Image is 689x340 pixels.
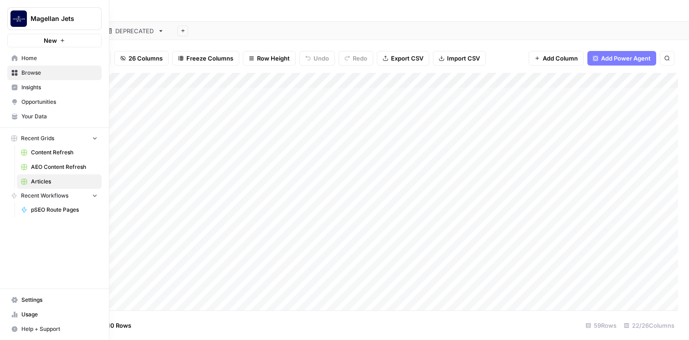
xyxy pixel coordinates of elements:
span: Opportunities [21,98,98,106]
span: Recent Workflows [21,192,68,200]
div: 22/26 Columns [620,318,678,333]
a: pSEO Route Pages [17,203,102,217]
span: Content Refresh [31,148,98,157]
span: Articles [31,178,98,186]
span: Recent Grids [21,134,54,142]
span: Add Power Agent [601,54,651,63]
span: Usage [21,310,98,319]
img: Magellan Jets Logo [10,10,27,27]
button: New [7,34,102,47]
span: Freeze Columns [186,54,233,63]
button: Recent Grids [7,132,102,145]
button: Freeze Columns [172,51,239,66]
span: Redo [353,54,367,63]
a: Browse [7,66,102,80]
div: DEPRECATED [115,26,154,36]
span: 26 Columns [129,54,163,63]
span: Settings [21,296,98,304]
button: Import CSV [433,51,486,66]
button: Add Power Agent [587,51,656,66]
span: AEO Content Refresh [31,163,98,171]
a: AEO Content Refresh [17,160,102,174]
a: Opportunities [7,95,102,109]
a: Usage [7,307,102,322]
a: Your Data [7,109,102,124]
span: Import CSV [447,54,480,63]
a: Articles [17,174,102,189]
button: 26 Columns [114,51,169,66]
button: Row Height [243,51,296,66]
span: Add Column [543,54,578,63]
span: Undo [314,54,329,63]
a: DEPRECATED [98,22,172,40]
span: Help + Support [21,325,98,333]
span: pSEO Route Pages [31,206,98,214]
span: Insights [21,83,98,91]
span: Magellan Jets [31,14,86,23]
a: Settings [7,293,102,307]
span: Add 10 Rows [95,321,131,330]
span: New [44,36,57,45]
span: Export CSV [391,54,423,63]
div: 59 Rows [582,318,620,333]
span: Your Data [21,112,98,121]
a: Content Refresh [17,145,102,160]
span: Home [21,54,98,62]
button: Export CSV [377,51,429,66]
button: Add Column [529,51,584,66]
a: Home [7,51,102,66]
button: Recent Workflows [7,189,102,203]
span: Row Height [257,54,290,63]
button: Help + Support [7,322,102,336]
button: Redo [339,51,373,66]
a: Insights [7,80,102,95]
button: Undo [299,51,335,66]
button: Workspace: Magellan Jets [7,7,102,30]
span: Browse [21,69,98,77]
